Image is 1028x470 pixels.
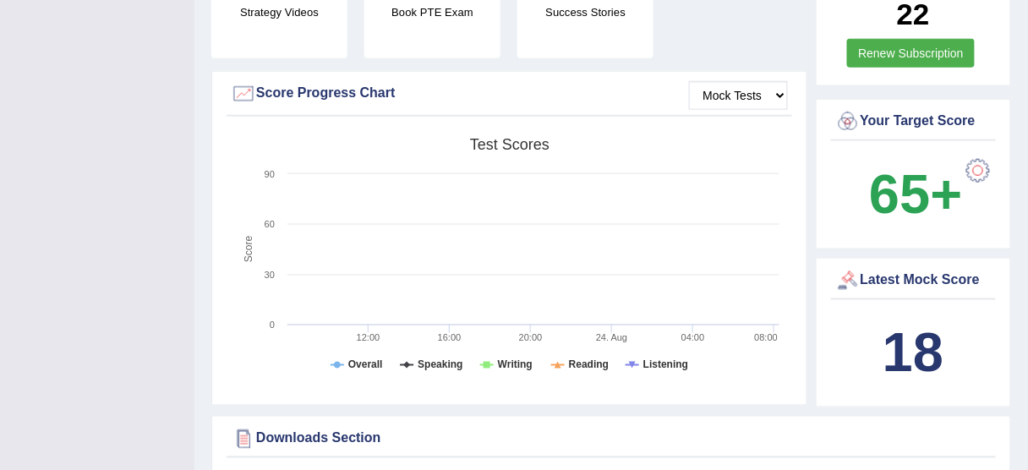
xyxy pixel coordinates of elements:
[348,359,383,371] tspan: Overall
[357,332,380,342] text: 12:00
[519,332,543,342] text: 20:00
[265,219,275,229] text: 60
[498,359,533,371] tspan: Writing
[231,81,788,107] div: Score Progress Chart
[517,3,653,21] h4: Success Stories
[231,426,992,451] div: Downloads Section
[755,332,779,342] text: 08:00
[869,163,962,225] b: 65+
[243,236,255,263] tspan: Score
[364,3,500,21] h4: Book PTE Exam
[438,332,462,342] text: 16:00
[470,136,550,153] tspan: Test scores
[835,268,992,293] div: Latest Mock Score
[883,322,943,384] b: 18
[265,169,275,179] text: 90
[270,320,275,330] text: 0
[265,270,275,280] text: 30
[835,109,992,134] div: Your Target Score
[847,39,975,68] a: Renew Subscription
[211,3,347,21] h4: Strategy Videos
[569,359,609,371] tspan: Reading
[596,332,627,342] tspan: 24. Aug
[643,359,688,371] tspan: Listening
[681,332,705,342] text: 04:00
[418,359,462,371] tspan: Speaking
